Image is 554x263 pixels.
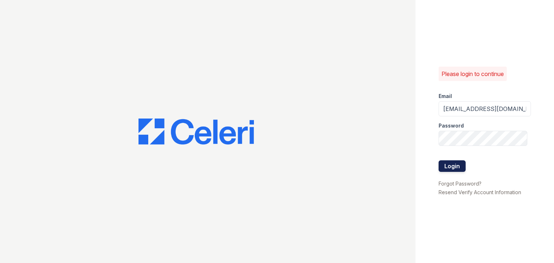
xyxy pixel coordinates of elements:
[138,119,254,144] img: CE_Logo_Blue-a8612792a0a2168367f1c8372b55b34899dd931a85d93a1a3d3e32e68fde9ad4.png
[439,160,466,172] button: Login
[439,189,521,195] a: Resend Verify Account Information
[439,180,482,187] a: Forgot Password?
[441,70,504,78] p: Please login to continue
[439,122,464,129] label: Password
[439,93,452,100] label: Email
